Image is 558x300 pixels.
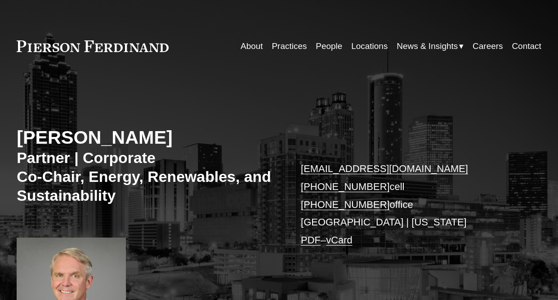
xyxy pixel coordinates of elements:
a: People [316,38,342,55]
a: Locations [351,38,388,55]
a: PDF [301,234,321,246]
a: [EMAIL_ADDRESS][DOMAIN_NAME] [301,163,468,174]
a: folder dropdown [397,38,464,55]
p: cell office [GEOGRAPHIC_DATA] | [US_STATE] – [301,160,519,249]
a: [PHONE_NUMBER] [301,181,389,192]
a: About [241,38,263,55]
a: vCard [326,234,353,246]
a: Contact [512,38,541,55]
h3: Partner | Corporate Co-Chair, Energy, Renewables, and Sustainability [17,149,279,205]
a: Careers [473,38,503,55]
span: News & Insights [397,39,458,54]
a: Practices [272,38,307,55]
a: [PHONE_NUMBER] [301,199,389,210]
h2: [PERSON_NAME] [17,126,279,149]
